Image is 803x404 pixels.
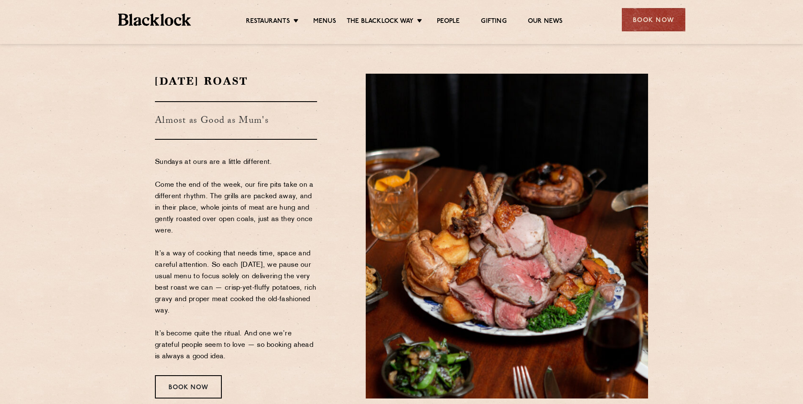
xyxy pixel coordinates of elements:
a: People [437,17,460,27]
div: Book Now [622,8,685,31]
a: The Blacklock Way [347,17,414,27]
a: Restaurants [246,17,290,27]
img: BL_Textured_Logo-footer-cropped.svg [118,14,191,26]
a: Menus [313,17,336,27]
p: Sundays at ours are a little different. Come the end of the week, our fire pits take on a differe... [155,157,317,362]
a: Our News [528,17,563,27]
h2: [DATE] Roast [155,74,317,89]
a: Gifting [481,17,506,27]
h3: Almost as Good as Mum's [155,101,317,140]
div: Book Now [155,375,222,398]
